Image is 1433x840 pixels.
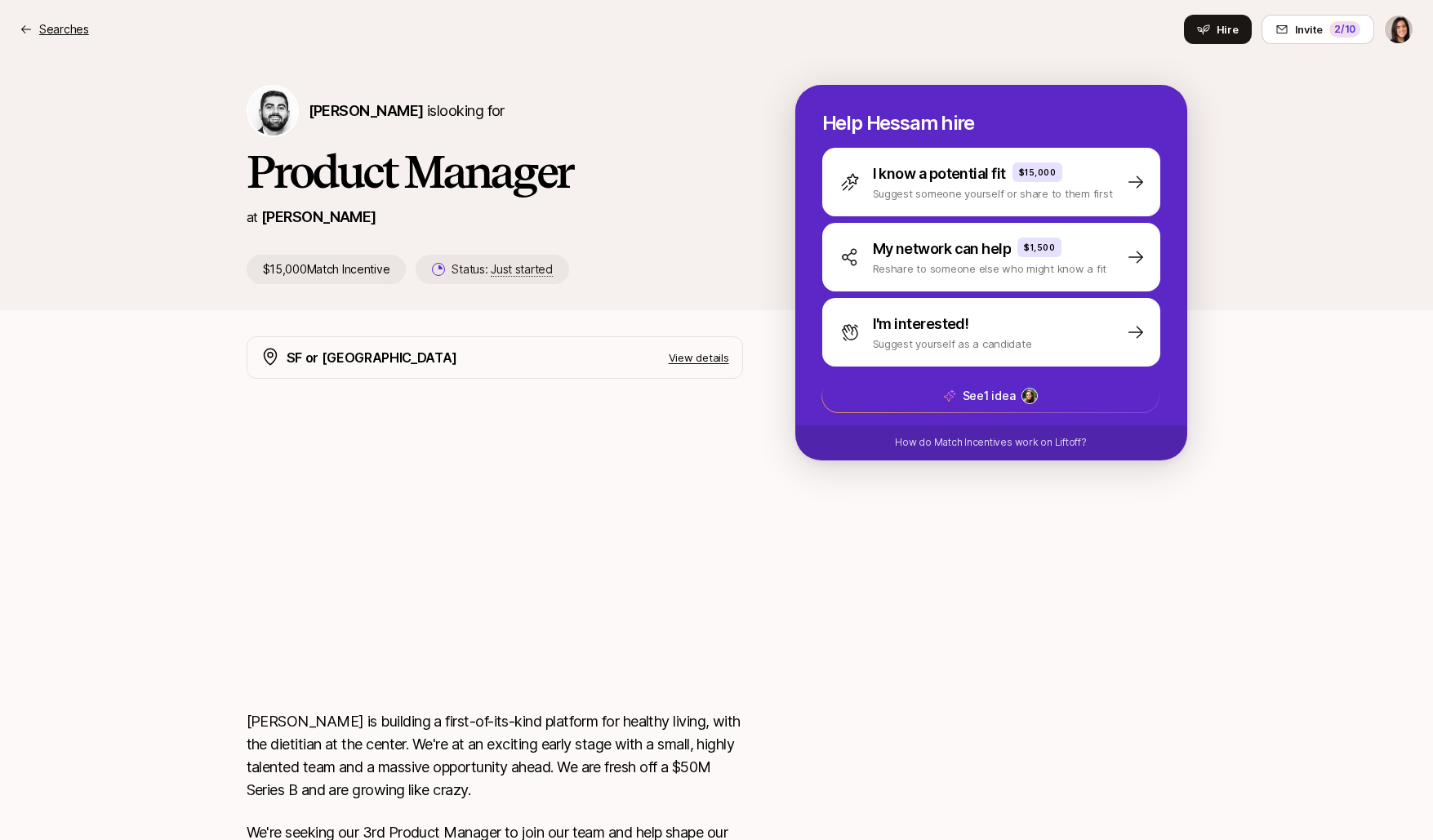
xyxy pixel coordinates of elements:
p: I'm interested! [873,313,969,336]
span: [PERSON_NAME] [309,102,424,119]
button: See1 idea [821,379,1159,413]
p: How do Match Incentives work on Liftoff? [895,435,1086,450]
img: Eleanor Morgan [1385,16,1413,43]
p: Searches [39,20,89,39]
p: View details [669,349,729,366]
iframe: loom-embed [247,411,743,691]
p: Status: [452,260,552,279]
p: Reshare to someone else who might know a fit [873,260,1107,277]
div: 2 /10 [1329,21,1360,38]
button: Eleanor Morgan [1384,15,1413,44]
p: SF or [GEOGRAPHIC_DATA] [287,347,458,368]
button: Hire [1184,15,1252,44]
span: Hire [1217,21,1239,38]
p: Suggest yourself as a candidate [873,336,1032,352]
p: is looking for [309,100,505,122]
button: Invite2/10 [1262,15,1374,44]
span: Invite [1295,21,1323,38]
img: Hessam Mostajabi [248,87,297,136]
h1: Product Manager [247,147,743,196]
span: Just started [491,262,553,277]
p: Suggest someone yourself or share to them first [873,185,1113,202]
p: $15,000 Match Incentive [247,255,407,284]
p: at [247,207,258,228]
p: $1,500 [1024,241,1055,254]
a: [PERSON_NAME] [261,208,376,225]
p: My network can help [873,238,1012,260]
p: See 1 idea [962,386,1015,406]
p: I know a potential fit [873,162,1006,185]
p: [PERSON_NAME] is building a first-of-its-kind platform for healthy living, with the dietitian at ... [247,710,743,802]
p: Help Hessam hire [822,112,1160,135]
p: $15,000 [1019,166,1057,179]
img: 33519033_a8d4_429f_8d36_137aaa94dbed.jpg [1022,389,1037,403]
